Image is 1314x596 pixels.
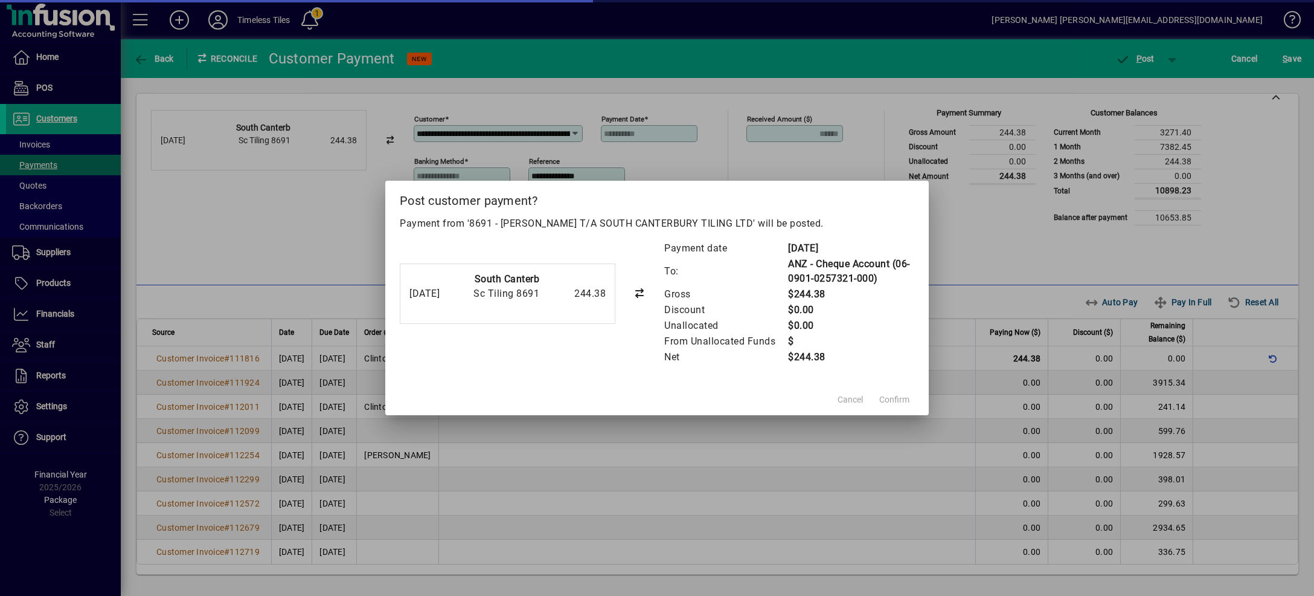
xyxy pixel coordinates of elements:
td: Net [664,349,787,365]
td: $0.00 [787,302,914,318]
p: Payment from '8691 - [PERSON_NAME] T/A SOUTH CANTERBURY TILING LTD' will be posted. [400,216,914,231]
td: $244.38 [787,349,914,365]
div: 244.38 [545,287,606,301]
td: Gross [664,287,787,302]
td: $ [787,334,914,349]
h2: Post customer payment? [385,181,929,216]
td: $0.00 [787,318,914,334]
td: To: [664,256,787,287]
td: [DATE] [787,241,914,256]
span: Sc Tiling 8691 [473,288,539,299]
td: Discount [664,302,787,318]
td: Unallocated [664,318,787,334]
div: [DATE] [409,287,458,301]
strong: South Canterb [475,273,540,285]
td: From Unallocated Funds [664,334,787,349]
td: $244.38 [787,287,914,302]
td: ANZ - Cheque Account (06-0901-0257321-000) [787,256,914,287]
td: Payment date [664,241,787,256]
